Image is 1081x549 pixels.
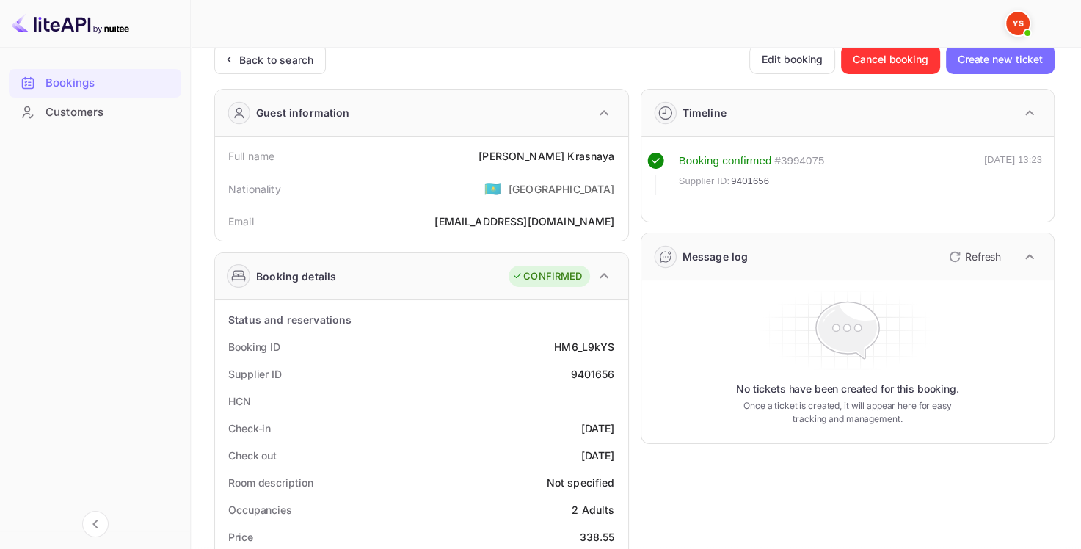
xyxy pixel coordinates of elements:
button: Refresh [940,245,1007,269]
div: HM6_L9kYS [554,339,614,355]
div: Booking details [256,269,336,284]
button: Collapse navigation [82,511,109,537]
div: [DATE] [581,448,615,463]
div: HCN [228,393,251,409]
div: 9401656 [570,366,614,382]
div: Timeline [683,105,727,120]
div: Back to search [239,52,313,68]
div: Booking confirmed [679,153,772,170]
div: Check out [228,448,277,463]
button: Edit booking [749,45,835,74]
a: Customers [9,98,181,126]
div: Occupancies [228,502,292,517]
div: Email [228,214,254,229]
div: # 3994075 [774,153,824,170]
div: Price [228,529,253,545]
div: Check-in [228,421,271,436]
div: Bookings [9,69,181,98]
div: Nationality [228,181,281,197]
span: Supplier ID: [679,174,730,189]
div: Customers [46,104,174,121]
div: Supplier ID [228,366,282,382]
img: Yandex Support [1006,12,1030,35]
span: United States [484,175,501,202]
div: [PERSON_NAME] Krasnaya [478,148,614,164]
div: Not specified [547,475,615,490]
div: [EMAIL_ADDRESS][DOMAIN_NAME] [434,214,614,229]
div: 2 Adults [572,502,614,517]
p: Refresh [965,249,1001,264]
div: Message log [683,249,749,264]
div: Customers [9,98,181,127]
div: Bookings [46,75,174,92]
p: No tickets have been created for this booking. [736,382,959,396]
div: Status and reservations [228,312,352,327]
div: [GEOGRAPHIC_DATA] [509,181,615,197]
div: [DATE] [581,421,615,436]
div: Room description [228,475,313,490]
span: 9401656 [731,174,769,189]
div: Guest information [256,105,350,120]
button: Cancel booking [841,45,940,74]
div: CONFIRMED [512,269,582,284]
div: 338.55 [580,529,615,545]
button: Create new ticket [946,45,1055,74]
p: Once a ticket is created, it will appear here for easy tracking and management. [737,399,958,426]
div: Booking ID [228,339,280,355]
div: [DATE] 13:23 [984,153,1042,195]
div: Full name [228,148,274,164]
a: Bookings [9,69,181,96]
img: LiteAPI logo [12,12,129,35]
